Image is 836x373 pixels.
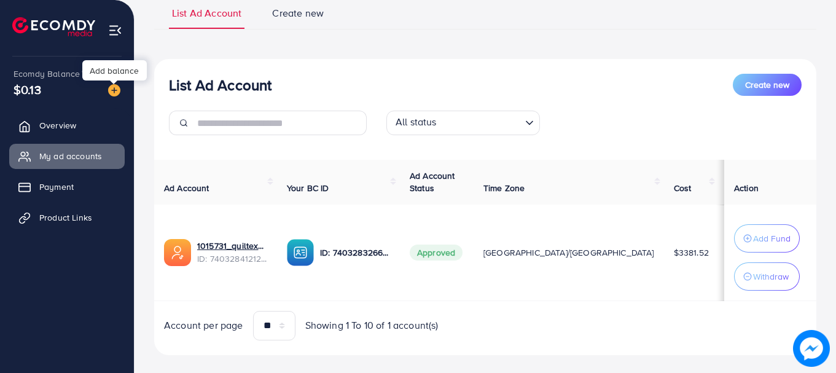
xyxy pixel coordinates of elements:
[733,74,802,96] button: Create new
[39,150,102,162] span: My ad accounts
[793,330,830,367] img: image
[12,17,95,36] img: logo
[39,119,76,132] span: Overview
[82,60,147,80] div: Add balance
[164,318,243,332] span: Account per page
[287,239,314,266] img: ic-ba-acc.ded83a64.svg
[9,175,125,199] a: Payment
[287,182,329,194] span: Your BC ID
[734,224,800,253] button: Add Fund
[386,111,540,135] div: Search for option
[9,113,125,138] a: Overview
[410,245,463,261] span: Approved
[14,68,80,80] span: Ecomdy Balance
[440,113,520,132] input: Search for option
[39,211,92,224] span: Product Links
[164,182,209,194] span: Ad Account
[483,246,654,259] span: [GEOGRAPHIC_DATA]/[GEOGRAPHIC_DATA]
[753,231,791,246] p: Add Fund
[745,79,789,91] span: Create new
[14,80,41,98] span: $0.13
[483,182,525,194] span: Time Zone
[734,182,759,194] span: Action
[734,262,800,291] button: Withdraw
[197,240,267,252] a: 1015731_quiltex_1723711419952
[305,318,439,332] span: Showing 1 To 10 of 1 account(s)
[39,181,74,193] span: Payment
[9,144,125,168] a: My ad accounts
[197,240,267,265] div: <span class='underline'>1015731_quiltex_1723711419952</span></br>7403284121289687057
[197,253,267,265] span: ID: 7403284121289687057
[172,6,241,20] span: List Ad Account
[169,76,272,94] h3: List Ad Account
[410,170,455,194] span: Ad Account Status
[674,182,692,194] span: Cost
[753,269,789,284] p: Withdraw
[108,23,122,37] img: menu
[674,246,709,259] span: $3381.52
[9,205,125,230] a: Product Links
[393,112,439,132] span: All status
[272,6,324,20] span: Create new
[164,239,191,266] img: ic-ads-acc.e4c84228.svg
[108,84,120,96] img: image
[320,245,390,260] p: ID: 7403283266771664897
